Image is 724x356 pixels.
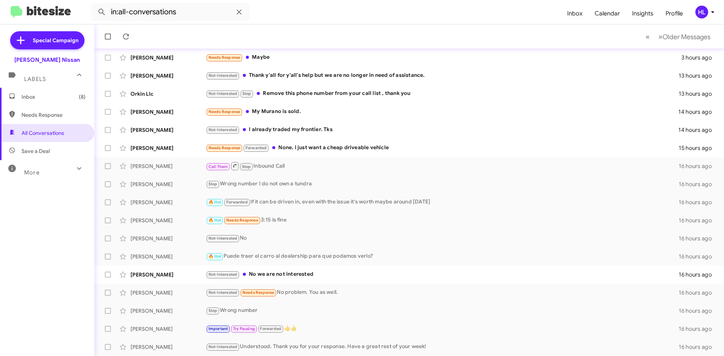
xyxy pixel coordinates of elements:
div: Orkin Llc [130,90,206,98]
span: 🔥 Hot [209,254,221,259]
span: Needs Response [21,111,86,119]
span: Forwarded [244,145,268,152]
span: Save a Deal [21,147,50,155]
div: Inbound Call [206,161,679,171]
div: Remove this phone number from your call list , thank you [206,89,679,98]
div: 13 hours ago [679,72,718,79]
div: [PERSON_NAME] [130,108,206,116]
span: Needs Response [209,109,241,114]
div: 14 hours ago [678,108,718,116]
div: Wrong number I do not own a tundra [206,180,679,188]
div: 15 hours ago [679,144,718,152]
span: 🔥 Hot [209,200,221,205]
div: HL [695,6,708,18]
div: [PERSON_NAME] [130,162,206,170]
div: 16 hours ago [679,180,718,188]
span: Forwarded [258,325,283,333]
div: 16 hours ago [679,343,718,351]
span: Stop [242,91,252,96]
span: Important [209,326,228,331]
div: [PERSON_NAME] [130,343,206,351]
div: [PERSON_NAME] [130,307,206,315]
span: Special Campaign [33,37,78,44]
div: [PERSON_NAME] [130,180,206,188]
div: Maybe [206,53,681,62]
button: HL [689,6,716,18]
div: [PERSON_NAME] [130,325,206,333]
span: (8) [79,93,86,101]
span: Needs Response [209,145,241,150]
div: [PERSON_NAME] [130,126,206,134]
nav: Page navigation example [641,29,715,44]
div: 16 hours ago [679,307,718,315]
div: 16 hours ago [679,217,718,224]
span: Try Pausing [233,326,255,331]
span: Stop [242,164,251,169]
div: Puede traer el carro al dealership para que podamos verlo? [206,252,679,261]
div: 16 hours ago [679,289,718,296]
div: My Murano is sold. [206,107,678,116]
span: « [646,32,650,41]
div: 16 hours ago [679,235,718,242]
div: [PERSON_NAME] [130,217,206,224]
div: 16 hours ago [679,162,718,170]
button: Previous [641,29,654,44]
div: [PERSON_NAME] Nissan [14,56,80,64]
span: Not-Interested [209,127,238,132]
div: 13 hours ago [679,90,718,98]
div: [PERSON_NAME] [130,253,206,260]
div: Understood. Thank you for your response. Have a great rest of your week! [206,342,679,351]
div: I already traded my frontier. Tks [206,125,678,134]
span: Older Messages [663,33,710,41]
div: 14 hours ago [678,126,718,134]
span: Needs Response [226,218,258,223]
span: Labels [24,76,46,83]
div: [PERSON_NAME] [130,144,206,152]
div: None. I just want a cheap driveable vehicle [206,144,679,152]
span: Call Them [209,164,228,169]
span: Needs Response [209,55,241,60]
span: More [24,169,40,176]
span: Not-Interested [209,236,238,241]
a: Profile [660,3,689,24]
div: [PERSON_NAME] [130,199,206,206]
span: Needs Response [242,290,275,295]
div: No we are not interested [206,270,679,279]
span: Not-Interested [209,73,238,78]
div: 16 hours ago [679,325,718,333]
div: 16 hours ago [679,253,718,260]
div: 👍👍 [206,324,679,333]
div: Wrong number [206,306,679,315]
span: Inbox [21,93,86,101]
div: No problem. You as well. [206,288,679,297]
a: Inbox [561,3,589,24]
div: 16 hours ago [679,271,718,278]
span: Forwarded [224,199,249,206]
span: Not-Interested [209,290,238,295]
span: 🔥 Hot [209,218,221,223]
span: Not-Interested [209,344,238,349]
div: Thank y'all for y'all's help but we are no longer in need of assistance. [206,71,679,80]
div: If it can be driven in, even with the issue it's worth maybe around [DATE] [206,198,679,206]
div: [PERSON_NAME] [130,54,206,61]
span: Not-Interested [209,91,238,96]
div: No [206,234,679,243]
a: Calendar [589,3,626,24]
a: Insights [626,3,660,24]
div: 3:15 is fine [206,216,679,225]
input: Search [91,3,250,21]
div: [PERSON_NAME] [130,271,206,278]
span: All Conversations [21,129,64,137]
span: Stop [209,182,218,186]
button: Next [654,29,715,44]
span: » [658,32,663,41]
a: Special Campaign [10,31,84,49]
div: [PERSON_NAME] [130,235,206,242]
div: 16 hours ago [679,199,718,206]
span: Not-Interested [209,272,238,277]
div: 3 hours ago [681,54,718,61]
